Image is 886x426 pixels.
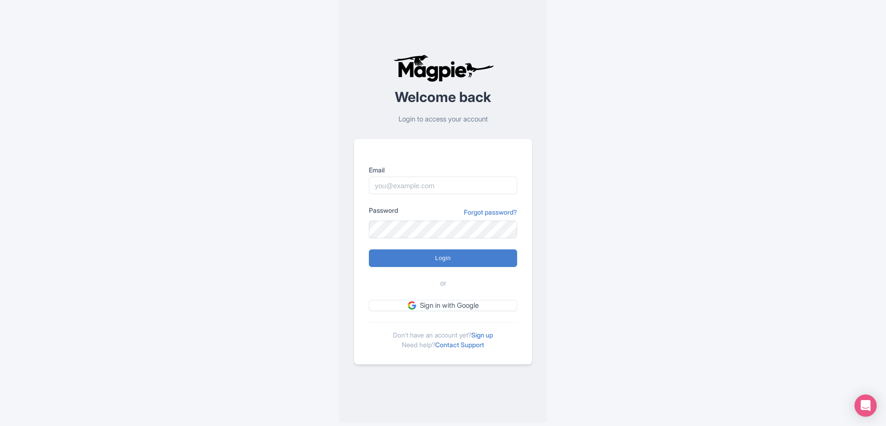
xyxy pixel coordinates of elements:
[354,89,532,105] h2: Welcome back
[369,177,517,194] input: you@example.com
[408,301,416,310] img: google.svg
[440,278,446,289] span: or
[354,114,532,125] p: Login to access your account
[471,331,493,339] a: Sign up
[369,249,517,267] input: Login
[369,300,517,312] a: Sign in with Google
[854,394,877,417] div: Open Intercom Messenger
[369,165,517,175] label: Email
[369,322,517,350] div: Don't have an account yet? Need help?
[369,205,398,215] label: Password
[391,54,495,82] img: logo-ab69f6fb50320c5b225c76a69d11143b.png
[435,341,484,349] a: Contact Support
[464,207,517,217] a: Forgot password?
